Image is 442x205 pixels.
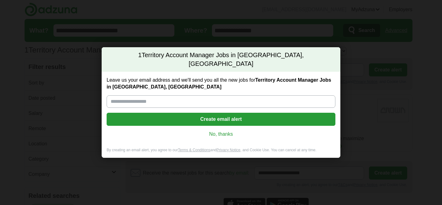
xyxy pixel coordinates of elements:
div: By creating an email alert, you agree to our and , and Cookie Use. You can cancel at any time. [102,148,340,158]
button: Create email alert [107,113,335,126]
label: Leave us your email address and we'll send you all the new jobs for [107,77,335,90]
a: Terms & Conditions [178,148,210,152]
a: No, thanks [112,131,330,138]
a: Privacy Notice [217,148,241,152]
span: 1 [138,51,142,60]
strong: Territory Account Manager Jobs in [GEOGRAPHIC_DATA], [GEOGRAPHIC_DATA] [107,77,331,89]
h2: Territory Account Manager Jobs in [GEOGRAPHIC_DATA], [GEOGRAPHIC_DATA] [102,47,340,72]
